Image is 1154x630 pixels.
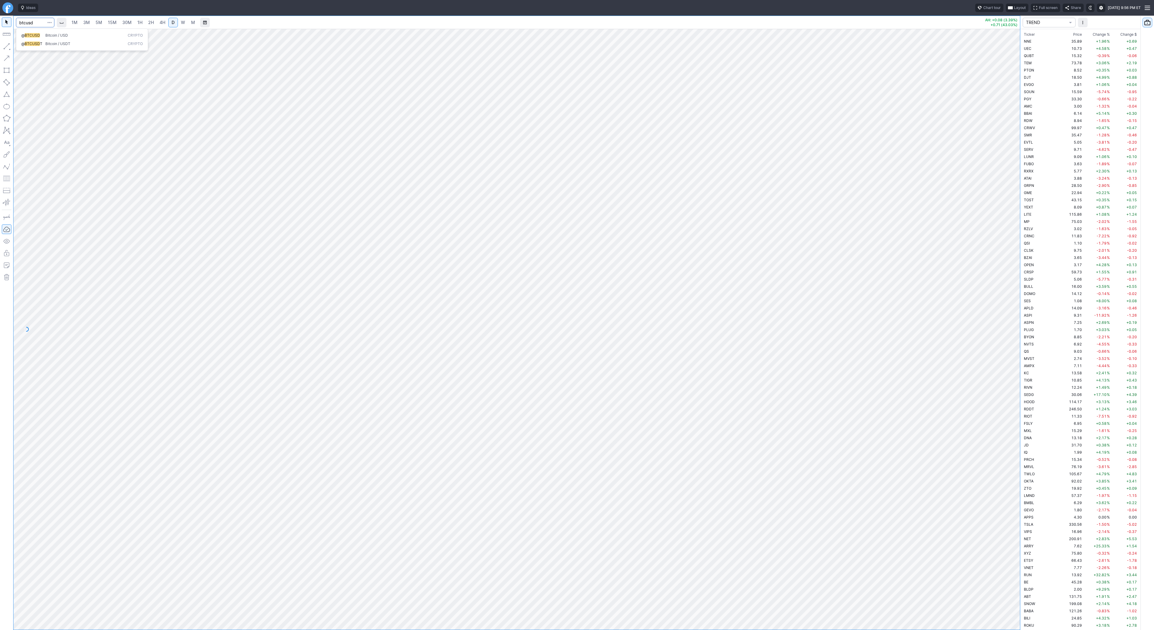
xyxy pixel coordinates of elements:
span: % [1107,255,1110,260]
span: -3.44 [1097,255,1107,260]
span: -0.92 [1127,234,1137,238]
span: % [1107,327,1110,332]
span: +0.05 [1126,327,1137,332]
span: % [1107,61,1110,65]
span: -0.22 [1127,97,1137,101]
span: BBAI [1024,111,1032,116]
span: -2.21 [1097,335,1107,339]
span: UEC [1024,46,1031,51]
span: 15M [108,20,117,25]
span: -1.28 [1097,133,1107,137]
span: SOUN [1024,90,1034,94]
span: -0.46 [1127,133,1137,137]
td: 5.05 [1061,138,1083,146]
span: +2.30 [1096,169,1107,173]
span: +0.91 [1126,270,1137,274]
span: % [1107,277,1110,282]
span: D [172,20,175,25]
button: Add note [2,260,11,270]
span: +0.47 [1126,126,1137,130]
button: Rotated rectangle [2,78,11,87]
span: -0.13 [1127,255,1137,260]
span: @ [21,41,25,46]
span: SERV [1024,147,1033,152]
span: -0.33 [1127,342,1137,346]
span: Change $ [1120,32,1137,38]
button: portfolio-watchlist-select [1023,18,1076,27]
span: -2.90 [1097,183,1107,188]
button: Fibonacci retracements [2,174,11,183]
span: EVGO [1024,82,1034,87]
span: -0.02 [1127,291,1137,296]
span: -3.16 [1097,306,1107,310]
td: 3.88 [1061,175,1083,182]
button: Position [2,186,11,195]
button: Text [2,138,11,147]
a: 3M [81,18,93,27]
span: LITE [1024,212,1031,217]
span: % [1107,118,1110,123]
span: % [1107,234,1110,238]
span: +0.47 [1096,126,1107,130]
span: -0.46 [1127,306,1137,310]
td: 8.94 [1061,117,1083,124]
td: 28.50 [1061,182,1083,189]
span: -4.55 [1097,342,1107,346]
span: +4.99 [1096,75,1107,80]
span: 5M [96,20,102,25]
td: 22.94 [1061,189,1083,196]
td: 8.09 [1061,203,1083,211]
input: Search [16,18,54,27]
button: Toggle dark mode [1086,4,1094,12]
td: 9.03 [1061,348,1083,355]
span: -1.63 [1097,227,1107,231]
span: % [1107,90,1110,94]
span: % [1107,306,1110,310]
span: -3.24 [1097,176,1107,181]
td: 11.83 [1061,232,1083,239]
td: 3.81 [1061,81,1083,88]
td: 9.75 [1061,247,1083,254]
a: 4H [157,18,168,27]
button: Elliott waves [2,162,11,171]
td: 8.85 [1061,333,1083,340]
span: -1.89 [1097,162,1107,166]
span: TEM [1024,61,1032,65]
span: % [1107,183,1110,188]
td: 73.78 [1061,59,1083,66]
span: +2.19 [1126,61,1137,65]
span: +1.96 [1096,39,1107,44]
span: % [1107,263,1110,267]
span: +1.06 [1096,82,1107,87]
span: +0.35 [1096,198,1107,202]
span: AMC [1024,104,1032,108]
span: 2H [148,20,154,25]
td: 6.14 [1061,110,1083,117]
button: Brush [2,150,11,159]
span: +2.69 [1096,320,1107,325]
span: % [1107,205,1110,209]
span: Bitcoin / USDT [45,41,70,46]
span: % [1107,126,1110,130]
span: -0.66 [1097,349,1107,354]
span: % [1107,270,1110,274]
span: % [1107,104,1110,108]
span: GME [1024,190,1032,195]
span: +0.13 [1126,169,1137,173]
td: 115.86 [1061,211,1083,218]
span: % [1107,154,1110,159]
span: % [1107,248,1110,253]
button: XABCD [2,126,11,135]
td: 3.17 [1061,261,1083,268]
span: CRWV [1024,126,1035,130]
span: +0.55 [1126,284,1137,289]
span: +4.28 [1096,263,1107,267]
span: MP [1024,219,1030,224]
a: 2H [145,18,157,27]
div: Ticker [1024,32,1035,38]
span: -5.77 [1097,277,1107,282]
button: Interval [57,18,66,27]
span: -1.79 [1097,241,1107,245]
span: TREND [1026,20,1066,26]
span: % [1107,299,1110,303]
